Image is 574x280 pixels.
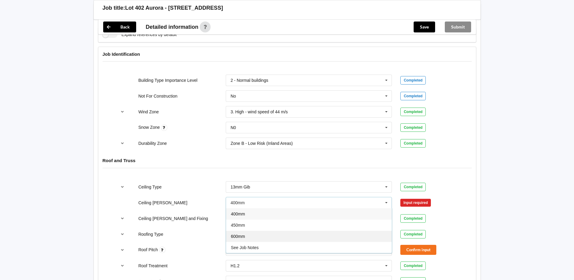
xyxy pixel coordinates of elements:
button: reference-toggle [116,138,128,149]
span: 600mm [231,234,245,239]
div: Input required [400,199,431,207]
div: 13mm Gib [231,185,250,189]
div: Zone B - Low Risk (Inland Areas) [231,141,293,145]
div: 3. High - wind speed of 44 m/s [231,110,288,114]
div: Completed [400,92,426,100]
div: 2 - Normal buildings [231,78,268,82]
label: Roof Treatment [138,263,168,268]
button: reference-toggle [116,106,128,117]
label: Expand references by default [103,32,177,38]
button: reference-toggle [116,229,128,240]
div: Completed [400,123,426,132]
button: Confirm input [400,245,436,255]
label: Durability Zone [138,141,167,146]
div: Completed [400,76,426,85]
div: N0 [231,125,236,130]
div: Completed [400,108,426,116]
div: Completed [400,230,426,238]
h3: Job title: [103,5,125,12]
button: reference-toggle [116,245,128,255]
label: Ceiling Type [138,185,162,189]
label: Not For Construction [138,94,177,98]
button: reference-toggle [116,213,128,224]
button: Save [414,22,435,32]
label: Roof Pitch [138,247,159,252]
div: Completed [400,214,426,223]
h4: Roof and Truss [103,158,472,163]
h4: Job Identification [103,51,472,57]
span: Detailed information [146,24,198,30]
label: Roofing Type [138,232,163,237]
button: reference-toggle [116,182,128,192]
button: Back [103,22,136,32]
span: 400mm [231,212,245,216]
div: Completed [400,262,426,270]
span: See Job Notes [231,245,259,250]
label: Ceiling [PERSON_NAME] [138,200,187,205]
label: Snow Zone [138,125,161,130]
label: Ceiling [PERSON_NAME] and Fixing [138,216,208,221]
label: Wind Zone [138,109,159,114]
h3: Lot 402 Aurora - [STREET_ADDRESS] [125,5,223,12]
div: H1.2 [231,264,240,268]
span: 450mm [231,223,245,228]
div: Completed [400,183,426,191]
label: Building Type Importance Level [138,78,197,83]
div: Completed [400,139,426,148]
button: reference-toggle [116,260,128,271]
div: No [231,94,236,98]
